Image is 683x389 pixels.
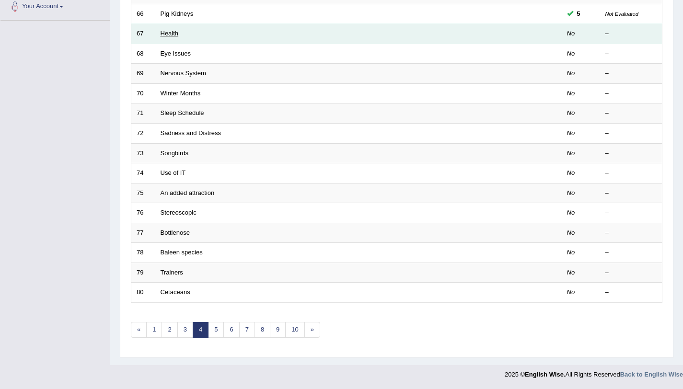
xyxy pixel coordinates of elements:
a: 6 [223,322,239,338]
a: « [131,322,147,338]
td: 76 [131,203,155,223]
a: Sadness and Distress [161,129,221,137]
em: No [567,209,575,216]
td: 67 [131,24,155,44]
em: No [567,149,575,157]
div: – [605,89,657,98]
div: – [605,248,657,257]
a: 4 [193,322,208,338]
em: No [567,288,575,296]
td: 71 [131,103,155,124]
em: No [567,90,575,97]
td: 68 [131,44,155,64]
td: 73 [131,143,155,163]
a: 3 [177,322,193,338]
strong: English Wise. [525,371,565,378]
td: 70 [131,83,155,103]
div: 2025 © All Rights Reserved [505,365,683,379]
div: – [605,169,657,178]
a: Back to English Wise [620,371,683,378]
td: 77 [131,223,155,243]
a: Health [161,30,179,37]
td: 80 [131,283,155,303]
a: Cetaceans [161,288,190,296]
a: Songbirds [161,149,189,157]
small: Not Evaluated [605,11,638,17]
div: – [605,208,657,217]
a: 10 [285,322,304,338]
td: 79 [131,263,155,283]
td: 66 [131,4,155,24]
a: Nervous System [161,69,206,77]
a: 8 [255,322,270,338]
em: No [567,169,575,176]
div: – [605,129,657,138]
td: 78 [131,243,155,263]
a: Sleep Schedule [161,109,204,116]
div: – [605,288,657,297]
a: » [304,322,320,338]
a: 1 [146,322,162,338]
div: – [605,189,657,198]
a: Winter Months [161,90,201,97]
td: 69 [131,64,155,84]
a: An added attraction [161,189,215,196]
td: 75 [131,183,155,203]
a: Pig Kidneys [161,10,194,17]
td: 74 [131,163,155,183]
em: No [567,50,575,57]
div: – [605,109,657,118]
div: – [605,229,657,238]
div: – [605,268,657,277]
a: 2 [162,322,177,338]
div: – [605,69,657,78]
em: No [567,269,575,276]
a: 9 [270,322,286,338]
a: Stereoscopic [161,209,197,216]
a: Eye Issues [161,50,191,57]
a: 5 [208,322,224,338]
a: Use of IT [161,169,186,176]
a: Bottlenose [161,229,190,236]
a: Trainers [161,269,183,276]
em: No [567,229,575,236]
em: No [567,249,575,256]
em: No [567,129,575,137]
div: – [605,49,657,58]
div: – [605,149,657,158]
em: No [567,109,575,116]
div: – [605,29,657,38]
span: You can still take this question [573,9,584,19]
a: Baleen species [161,249,203,256]
td: 72 [131,123,155,143]
em: No [567,30,575,37]
em: No [567,189,575,196]
em: No [567,69,575,77]
a: 7 [239,322,255,338]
